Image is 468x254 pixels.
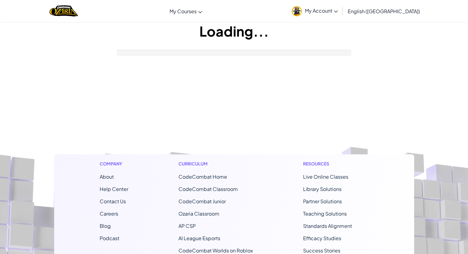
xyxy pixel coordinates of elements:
a: Live Online Classes [303,173,348,180]
a: English ([GEOGRAPHIC_DATA]) [345,3,423,19]
a: Success Stories [303,247,340,254]
span: My Account [305,7,338,14]
h1: Curriculum [178,161,253,167]
a: CodeCombat Worlds on Roblox [178,247,253,254]
a: Ozaria Classroom [178,210,219,217]
a: Library Solutions [303,186,342,192]
h1: Company [100,161,128,167]
a: About [100,173,114,180]
img: Home [50,5,78,17]
a: AI League Esports [178,235,220,241]
span: English ([GEOGRAPHIC_DATA]) [348,8,420,14]
a: CodeCombat Classroom [178,186,238,192]
a: Podcast [100,235,119,241]
a: Standards Alignment [303,223,352,229]
a: Help Center [100,186,128,192]
img: avatar [292,6,302,16]
a: Blog [100,223,111,229]
span: CodeCombat Home [178,173,227,180]
a: Partner Solutions [303,198,342,204]
a: AP CSP [178,223,196,229]
a: CodeCombat Junior [178,198,226,204]
h1: Resources [303,161,369,167]
a: Teaching Solutions [303,210,347,217]
a: My Account [289,1,341,21]
a: Efficacy Studies [303,235,341,241]
a: Careers [100,210,118,217]
a: Ozaria by CodeCombat logo [50,5,78,17]
a: My Courses [166,3,205,19]
span: Contact Us [100,198,126,204]
span: My Courses [170,8,197,14]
